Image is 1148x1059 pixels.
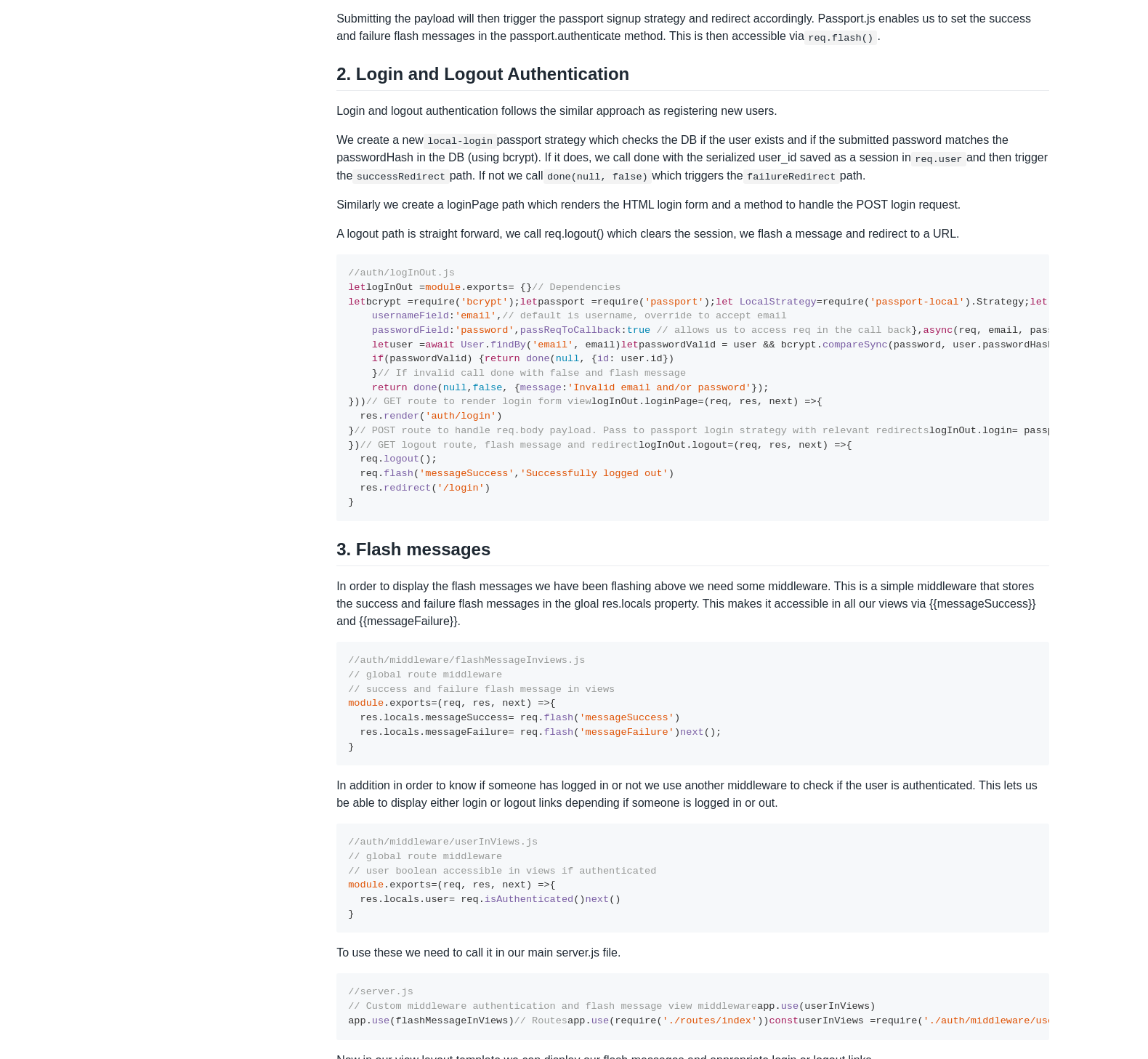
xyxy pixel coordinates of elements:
[579,727,674,738] span: 'messageFailure'
[644,297,704,307] span: 'passport'
[336,539,1048,566] h2: 3. Flash messages
[532,282,621,293] span: // Dependencies
[372,339,389,350] span: let
[389,879,431,890] span: exports
[348,837,538,847] span: //auth/middleware/userInViews.js
[348,282,365,293] span: let
[384,468,413,479] span: flash
[348,655,721,752] code: . = { res. . = req. ( ) res. . = req. ( ) (); }
[473,382,503,393] span: false
[740,440,822,451] span: req, res, next
[692,440,727,451] span: logout
[710,396,793,407] span: req, res, next
[354,425,929,436] span: // POST route to handle req.body payload. Pass to passport login strategy with relevant redirects
[733,440,846,451] span: ( ) =>
[336,10,1048,45] p: Submitting the payload will then trigger the passport signup strategy and redirect accordingly. P...
[461,297,508,307] span: 'bcrypt'
[336,777,1048,812] p: In addition in order to know if someone has logged in or not we use another middleware to check i...
[336,102,1048,120] p: Login and logout authentication follows the similar approach as registering new users.
[413,382,437,393] span: done
[348,986,413,997] span: //server.js
[336,944,1048,962] p: To use these we need to call it in our main server.js file.
[352,169,449,184] code: successRedirect
[586,894,610,905] span: next
[425,712,508,723] span: messageSuccess
[911,152,966,166] code: req.user
[372,310,449,321] span: usernameField
[597,297,639,307] span: require
[520,468,668,479] span: 'Successfully logged out'
[615,1015,656,1026] span: require
[663,1015,758,1026] span: './routes/index'
[425,727,508,738] span: messageFailure
[413,297,455,307] span: require
[424,134,497,148] code: local-login
[781,1001,799,1012] span: use
[461,339,485,350] span: User
[704,396,817,407] span: ( ) =>
[543,727,573,738] span: flash
[348,851,502,862] span: // global route middleware
[437,879,550,890] span: ( ) =>
[982,425,1012,436] span: login
[567,382,751,393] span: 'Invalid email and/or password'
[348,669,502,680] span: // global route middleware
[543,712,573,723] span: flash
[348,698,384,709] span: module
[366,396,591,407] span: // GET route to render login form view
[384,712,419,723] span: locals
[520,297,538,307] span: let
[425,339,455,350] span: await
[656,325,911,336] span: // allows us to access req in the call back
[384,483,431,494] span: redirect
[769,1015,799,1026] span: const
[627,325,651,336] span: true
[490,339,526,350] span: findBy
[425,411,496,422] span: 'auth/login'
[378,368,686,379] span: // If invalid call done with false and flash message
[822,339,888,350] span: compareSync
[520,325,621,336] span: passReqToCallback
[419,468,514,479] span: 'messageSuccess'
[597,353,609,364] span: id
[716,297,733,307] span: let
[822,297,864,307] span: require
[466,282,508,293] span: exports
[348,866,656,877] span: // user boolean accessible in views if authenticated
[389,698,431,709] span: exports
[485,894,573,905] span: isAuthenticated
[923,325,953,336] span: async
[348,837,656,919] code: . = { res. . = req. () () }
[982,339,1054,350] span: passwordHash
[425,894,449,905] span: user
[514,1015,567,1026] span: // Routes
[384,727,419,738] span: locals
[372,353,384,364] span: if
[502,310,787,321] span: // default is username, override to accept email
[443,382,467,393] span: null
[870,297,965,307] span: 'passport-local'
[579,712,674,723] span: 'messageSuccess'
[680,727,704,738] span: next
[923,1015,1125,1026] span: './auth/middleware/userInViews.js'
[621,339,639,350] span: let
[876,1015,917,1026] span: require
[743,169,840,184] code: failureRedirect
[644,396,698,407] span: loginPage
[520,382,562,393] span: message
[348,655,585,666] span: //auth/middleware/flashMessageInviews.js
[372,382,408,393] span: return
[455,325,514,336] span: 'password'
[556,353,580,364] span: null
[336,132,1048,185] p: We create a new passport strategy which checks the DB if the user exists and if the submitted pas...
[485,353,520,364] span: return
[455,310,496,321] span: 'email'
[372,1015,389,1026] span: use
[543,169,652,184] code: done(null, false)
[526,353,550,364] span: done
[336,578,1048,630] p: In order to display the flash messages we have been flashing above we need some middleware. This ...
[650,353,662,364] span: id
[384,894,419,905] span: locals
[348,297,365,307] span: let
[443,879,526,890] span: req, res, next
